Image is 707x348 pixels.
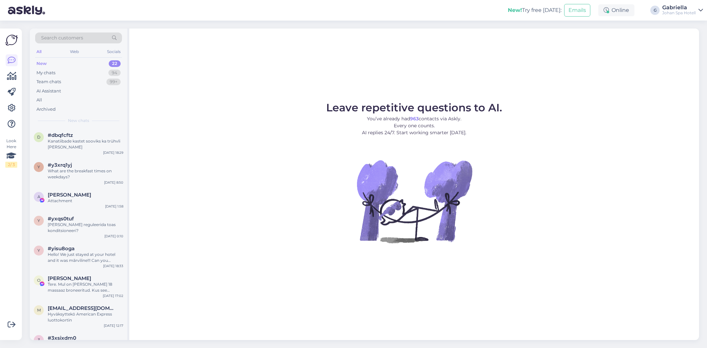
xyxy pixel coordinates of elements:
[410,116,419,122] b: 963
[35,47,43,56] div: All
[36,97,42,103] div: All
[48,162,72,168] span: #y3xrq1yj
[37,308,41,313] span: m
[36,79,61,85] div: Team chats
[108,70,121,76] div: 94
[37,135,40,140] span: d
[37,194,40,199] span: A
[564,4,590,17] button: Emails
[598,4,634,16] div: Online
[103,293,123,298] div: [DATE] 17:02
[109,60,121,67] div: 22
[69,47,80,56] div: Web
[106,79,121,85] div: 99+
[5,162,17,168] div: 2 / 3
[104,180,123,185] div: [DATE] 8:50
[326,101,502,114] span: Leave repetitive questions to AI.
[662,10,696,16] div: Johan Spa Hotell
[41,34,83,41] span: Search customers
[106,47,122,56] div: Socials
[650,6,660,15] div: G
[105,204,123,209] div: [DATE] 1:58
[37,164,40,169] span: y
[48,305,117,311] span: mika.pasa@gmail.com
[48,132,73,138] span: #dbqfcftz
[48,216,74,222] span: #yxqs0tuf
[37,218,40,223] span: y
[37,278,40,283] span: O
[48,222,123,234] div: [PERSON_NAME] reguleerida toas konditsioneeri?
[5,138,17,168] div: Look Here
[662,5,703,16] a: GabriellaJohan Spa Hotell
[48,192,91,198] span: Andrus Rako
[48,168,123,180] div: What are the breakfast times on weekdays?
[48,138,123,150] div: Kanatiibade kastet sooviks ka trühvli [PERSON_NAME]
[36,106,56,113] div: Archived
[48,281,123,293] div: Tere. Mul on [PERSON_NAME] 18 massaaz broneeritud. Kus see toimub?
[68,118,89,124] span: New chats
[36,60,47,67] div: New
[355,142,474,261] img: No Chat active
[37,248,40,253] span: y
[104,323,123,328] div: [DATE] 12:17
[38,337,40,342] span: 3
[508,7,522,13] b: New!
[48,311,123,323] div: Hyväksyttekö American Express luottokortin
[103,150,123,155] div: [DATE] 18:29
[104,234,123,239] div: [DATE] 0:10
[36,70,55,76] div: My chats
[5,34,18,46] img: Askly Logo
[662,5,696,10] div: Gabriella
[326,115,502,136] p: You’ve already had contacts via Askly. Every one counts. AI replies 24/7. Start working smarter [...
[508,6,561,14] div: Try free [DATE]:
[36,88,61,94] div: AI Assistant
[48,335,76,341] span: #3xsixdm0
[48,275,91,281] span: Oliver Ritsoson
[48,246,75,252] span: #yisu8oga
[48,252,123,263] div: Hello! We just stayed at your hotel and it was mãrviline!!! Can you possibly tell me what kind of...
[103,263,123,268] div: [DATE] 18:33
[48,198,123,204] div: Attachment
